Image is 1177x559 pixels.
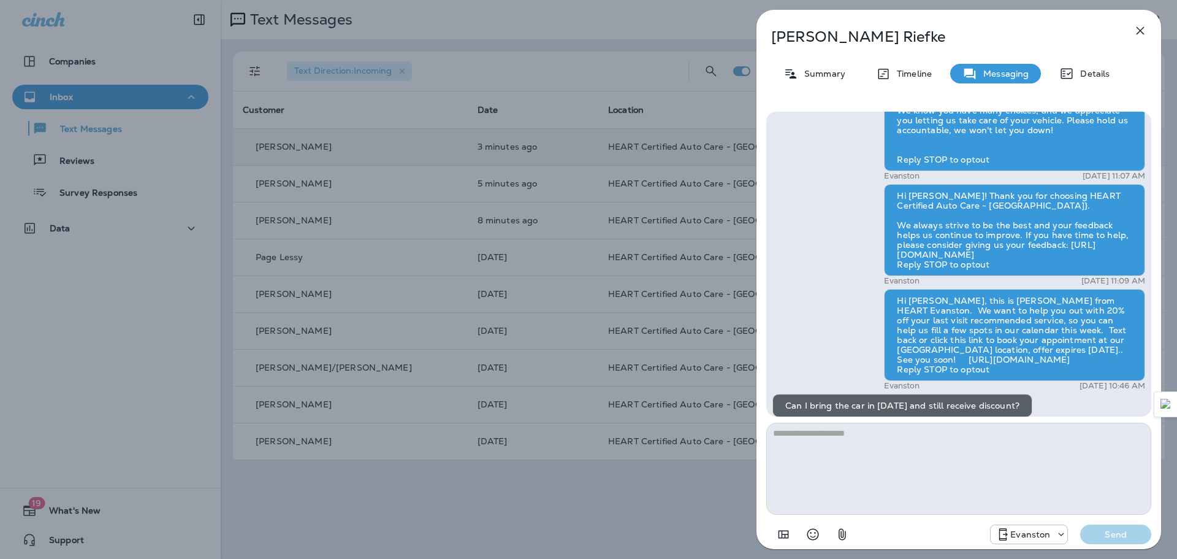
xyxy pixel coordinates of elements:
[771,28,1106,45] p: [PERSON_NAME] Riefke
[1010,530,1050,539] p: Evanston
[1080,381,1145,391] p: [DATE] 10:46 AM
[1083,171,1145,181] p: [DATE] 11:07 AM
[977,69,1029,79] p: Messaging
[884,79,1145,171] div: Hi [PERSON_NAME]! Thank you so much for choosing HEART Certified Auto Care - [GEOGRAPHIC_DATA]. W...
[801,522,825,547] button: Select an emoji
[772,394,1032,417] div: Can I bring the car in [DATE] and still receive discount?
[771,522,796,547] button: Add in a premade template
[991,527,1067,542] div: +1 (847) 892-1225
[1160,399,1171,410] img: Detect Auto
[884,171,920,181] p: Evanston
[1074,69,1110,79] p: Details
[884,276,920,286] p: Evanston
[891,69,932,79] p: Timeline
[884,289,1145,381] div: Hi [PERSON_NAME], this is [PERSON_NAME] from HEART Evanston. We want to help you out with 20% off...
[798,69,845,79] p: Summary
[884,381,920,391] p: Evanston
[884,184,1145,276] div: Hi [PERSON_NAME]! Thank you for choosing HEART Certified Auto Care - [GEOGRAPHIC_DATA]}. We alway...
[1081,276,1145,286] p: [DATE] 11:09 AM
